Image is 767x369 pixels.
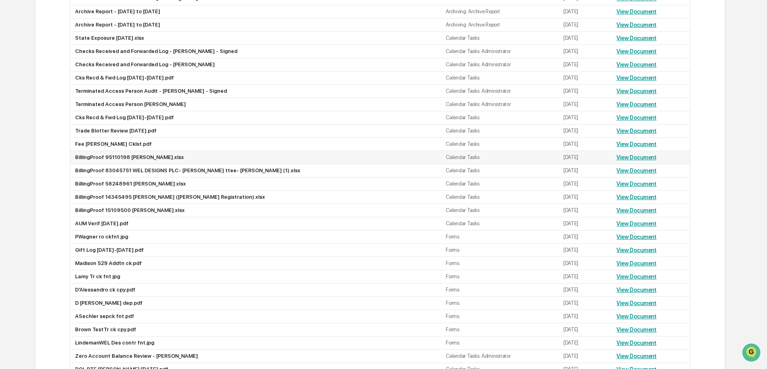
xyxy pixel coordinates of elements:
a: View Document [616,260,657,267]
iframe: Open customer support [741,342,763,364]
td: [DATE] [559,177,612,191]
a: View Document [616,101,657,108]
a: View Document [616,48,657,55]
td: Archiving: Archive Report [441,5,559,18]
div: 🔎 [8,117,14,124]
td: [DATE] [559,297,612,310]
td: BillingProof 14345495 [PERSON_NAME] ([PERSON_NAME] Registration).xlsx [70,191,441,204]
td: Calendar Tasks [441,71,559,85]
td: Forms [441,244,559,257]
td: Trade Blotter Review [DATE].pdf [70,124,441,138]
a: View Document [616,326,657,333]
td: [DATE] [559,71,612,85]
td: Forms [441,270,559,283]
td: BillingProof 83045751 WEL DESIGNS PLC- [PERSON_NAME] ttee- [PERSON_NAME] (1).xlsx [70,164,441,177]
td: Forms [441,283,559,297]
a: 🔎Data Lookup [5,113,54,128]
a: View Document [616,287,657,293]
td: [DATE] [559,350,612,363]
td: Checks Received and Forwarded Log - [PERSON_NAME] [70,58,441,71]
td: Calendar Tasks [441,204,559,217]
a: 🖐️Preclearance [5,98,55,112]
td: Calendar Tasks [441,124,559,138]
td: D [PERSON_NAME] dep.pdf [70,297,441,310]
td: Lamy Tr ck fnt.jpg [70,270,441,283]
td: Calendar Tasks [441,164,559,177]
td: [DATE] [559,164,612,177]
td: Calendar Tasks: Administrator [441,45,559,58]
span: Pylon [80,136,97,142]
a: Powered byPylon [57,136,97,142]
td: Terminated Access Person Audit - [PERSON_NAME] - Signed [70,85,441,98]
a: View Document [616,141,657,147]
td: Forms [441,257,559,270]
td: Archive Report - [DATE] to [DATE] [70,18,441,32]
td: [DATE] [559,98,612,111]
td: [DATE] [559,310,612,323]
td: Forms [441,310,559,323]
a: View Document [616,154,657,161]
td: D'Alessandro ck cpy.pdf [70,283,441,297]
td: [DATE] [559,336,612,350]
img: 1746055101610-c473b297-6a78-478c-a979-82029cc54cd1 [8,61,22,76]
a: View Document [616,114,657,121]
p: How can we help? [8,17,146,30]
td: PWagner ro ckfnt.jpg [70,230,441,244]
td: [DATE] [559,18,612,32]
a: View Document [616,181,657,187]
td: Terminated Access Person [PERSON_NAME] [70,98,441,111]
a: View Document [616,273,657,280]
td: Brown TestTr ck cpy.pdf [70,323,441,336]
td: Gift Log [DATE]-[DATE].pdf [70,244,441,257]
td: Archive Report - [DATE] to [DATE] [70,5,441,18]
td: Fee [PERSON_NAME] Cklst.pdf [70,138,441,151]
td: Calendar Tasks [441,151,559,164]
td: [DATE] [559,230,612,244]
span: Attestations [66,101,100,109]
td: Forms [441,297,559,310]
td: [DATE] [559,191,612,204]
td: [DATE] [559,138,612,151]
div: 🖐️ [8,102,14,108]
td: Calendar Tasks: Administrator [441,350,559,363]
td: [DATE] [559,217,612,230]
td: Calendar Tasks: Administrator [441,85,559,98]
td: Calendar Tasks [441,177,559,191]
td: AUM Verif [DATE].pdf [70,217,441,230]
td: Forms [441,336,559,350]
td: [DATE] [559,5,612,18]
td: [DATE] [559,151,612,164]
td: [DATE] [559,111,612,124]
td: Zero Account Balance Review - [PERSON_NAME] [70,350,441,363]
td: Madison 529 Addtn ck.pdf [70,257,441,270]
td: Calendar Tasks [441,217,559,230]
td: [DATE] [559,85,612,98]
td: Cks Recd & Fwd Log [DATE]-[DATE].pdf [70,111,441,124]
span: Preclearance [16,101,52,109]
td: LindemanWEL Des contr fnt.jpg [70,336,441,350]
td: BillingProof 58248961 [PERSON_NAME].xlsx [70,177,441,191]
td: BillingProof 15109500 [PERSON_NAME].xlsx [70,204,441,217]
td: [DATE] [559,323,612,336]
td: [DATE] [559,270,612,283]
a: View Document [616,88,657,94]
a: View Document [616,167,657,174]
td: [DATE] [559,32,612,45]
a: View Document [616,234,657,240]
td: Forms [441,323,559,336]
a: View Document [616,313,657,320]
td: Calendar Tasks [441,138,559,151]
a: View Document [616,353,657,359]
a: View Document [616,194,657,200]
td: Calendar Tasks: Administrator [441,98,559,111]
td: [DATE] [559,45,612,58]
td: [DATE] [559,58,612,71]
a: View Document [616,75,657,81]
td: Calendar Tasks: Administrator [441,58,559,71]
td: State Exposure [DATE].xlsx [70,32,441,45]
a: View Document [616,8,657,15]
a: View Document [616,207,657,214]
a: View Document [616,220,657,227]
